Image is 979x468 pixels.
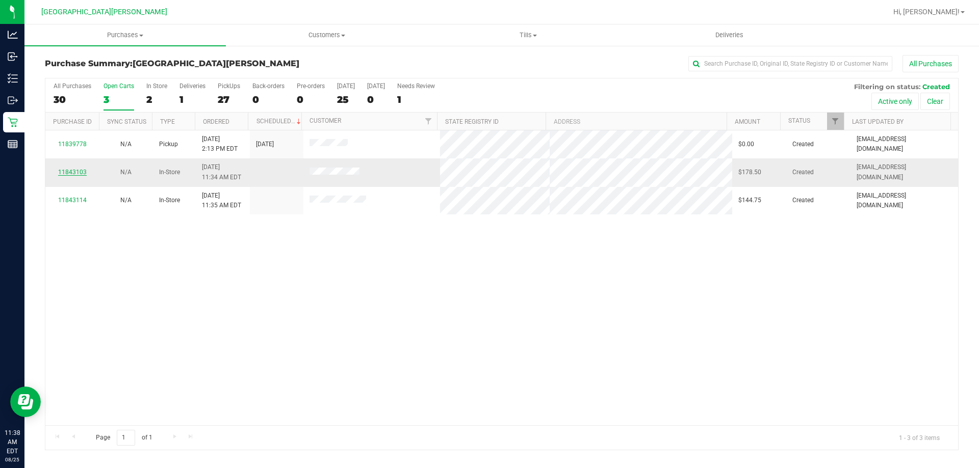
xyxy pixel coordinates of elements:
[857,162,952,182] span: [EMAIL_ADDRESS][DOMAIN_NAME]
[8,139,18,149] inline-svg: Reports
[133,59,299,68] span: [GEOGRAPHIC_DATA][PERSON_NAME]
[120,197,132,204] span: Not Applicable
[256,118,303,125] a: Scheduled
[367,82,385,90] div: [DATE]
[397,82,435,90] div: Needs Review
[54,94,91,105] div: 30
[792,196,814,205] span: Created
[41,8,167,16] span: [GEOGRAPHIC_DATA][PERSON_NAME]
[24,31,226,40] span: Purchases
[54,82,91,90] div: All Purchases
[226,31,427,40] span: Customers
[8,30,18,40] inline-svg: Analytics
[297,94,325,105] div: 0
[159,196,180,205] span: In-Store
[45,59,349,68] h3: Purchase Summary:
[202,191,241,210] span: [DATE] 11:35 AM EDT
[420,113,437,130] a: Filter
[688,56,892,71] input: Search Purchase ID, Original ID, State Registry ID or Customer Name...
[8,73,18,84] inline-svg: Inventory
[120,141,132,148] span: Not Applicable
[891,430,948,445] span: 1 - 3 of 3 items
[159,168,180,177] span: In-Store
[871,93,919,110] button: Active only
[218,94,240,105] div: 27
[445,118,499,125] a: State Registry ID
[8,51,18,62] inline-svg: Inbound
[179,82,205,90] div: Deliveries
[428,31,628,40] span: Tills
[252,82,285,90] div: Back-orders
[8,117,18,127] inline-svg: Retail
[792,140,814,149] span: Created
[226,24,427,46] a: Customers
[58,197,87,204] a: 11843114
[857,191,952,210] span: [EMAIL_ADDRESS][DOMAIN_NAME]
[159,140,178,149] span: Pickup
[87,430,161,446] span: Page of 1
[256,140,274,149] span: [DATE]
[702,31,757,40] span: Deliveries
[120,169,132,176] span: Not Applicable
[160,118,175,125] a: Type
[179,94,205,105] div: 1
[297,82,325,90] div: Pre-orders
[104,94,134,105] div: 3
[903,55,959,72] button: All Purchases
[854,82,920,91] span: Filtering on status:
[852,118,904,125] a: Last Updated By
[120,196,132,205] button: N/A
[427,24,629,46] a: Tills
[58,169,87,176] a: 11843103
[337,94,355,105] div: 25
[8,95,18,105] inline-svg: Outbound
[5,428,20,456] p: 11:38 AM EDT
[58,141,87,148] a: 11839778
[738,140,754,149] span: $0.00
[218,82,240,90] div: PickUps
[117,430,135,446] input: 1
[337,82,355,90] div: [DATE]
[146,94,167,105] div: 2
[146,82,167,90] div: In Store
[120,168,132,177] button: N/A
[827,113,844,130] a: Filter
[367,94,385,105] div: 0
[203,118,229,125] a: Ordered
[738,168,761,177] span: $178.50
[120,140,132,149] button: N/A
[788,117,810,124] a: Status
[24,24,226,46] a: Purchases
[920,93,950,110] button: Clear
[107,118,146,125] a: Sync Status
[10,387,41,417] iframe: Resource center
[5,456,20,463] p: 08/25
[922,82,950,91] span: Created
[857,134,952,154] span: [EMAIL_ADDRESS][DOMAIN_NAME]
[252,94,285,105] div: 0
[53,118,92,125] a: Purchase ID
[546,113,727,130] th: Address
[735,118,760,125] a: Amount
[893,8,960,16] span: Hi, [PERSON_NAME]!
[397,94,435,105] div: 1
[629,24,830,46] a: Deliveries
[104,82,134,90] div: Open Carts
[310,117,341,124] a: Customer
[202,162,241,182] span: [DATE] 11:34 AM EDT
[202,134,238,154] span: [DATE] 2:13 PM EDT
[738,196,761,205] span: $144.75
[792,168,814,177] span: Created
